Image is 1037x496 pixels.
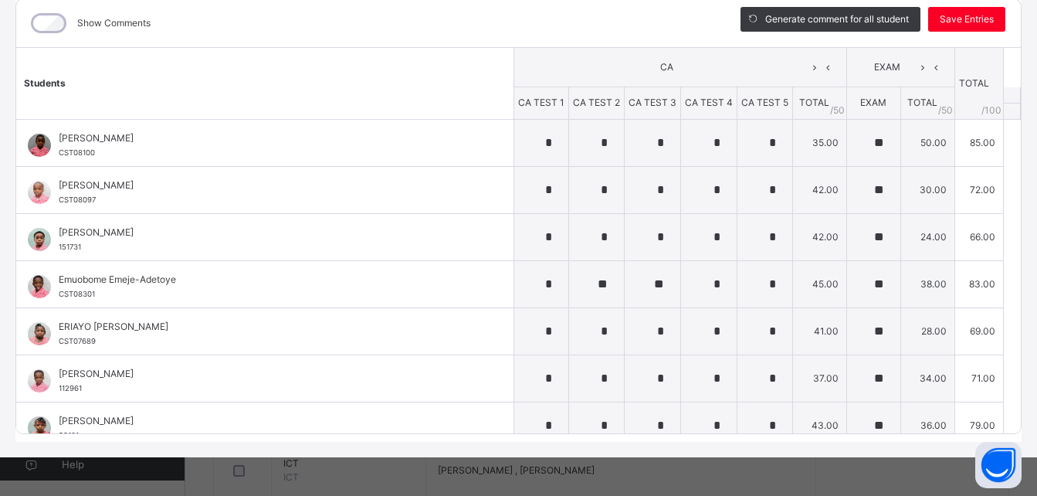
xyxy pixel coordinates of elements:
span: CST08301 [59,290,95,298]
span: TOTAL [907,97,937,108]
img: 90181.png [28,416,51,440]
td: 45.00 [792,260,846,307]
span: CST07689 [59,337,96,345]
td: 34.00 [900,355,954,402]
span: CA TEST 5 [741,97,788,108]
span: Save Entries [940,12,994,26]
span: CA TEST 4 [685,97,733,108]
span: 90181 [59,431,79,440]
span: CA TEST 1 [518,97,564,108]
td: 24.00 [900,213,954,260]
td: 35.00 [792,119,846,166]
td: 30.00 [900,166,954,213]
span: [PERSON_NAME] [59,367,479,381]
span: CST08097 [59,195,96,204]
span: [PERSON_NAME] [59,178,479,192]
td: 71.00 [954,355,1003,402]
label: Show Comments [77,16,151,30]
span: CA TEST 3 [629,97,676,108]
span: Generate comment for all student [765,12,909,26]
img: 151731.png [28,228,51,251]
td: 83.00 [954,260,1003,307]
span: / 50 [938,104,953,117]
td: 79.00 [954,402,1003,449]
span: TOTAL [799,97,829,108]
span: CST08100 [59,148,95,157]
td: 42.00 [792,213,846,260]
span: / 50 [830,104,845,117]
img: CST07689.png [28,322,51,345]
span: /100 [981,104,1001,117]
span: 151731 [59,243,81,251]
span: [PERSON_NAME] [59,226,479,240]
th: TOTAL [954,48,1003,120]
img: CST08100.png [28,134,51,157]
td: 43.00 [792,402,846,449]
td: 72.00 [954,166,1003,213]
td: 42.00 [792,166,846,213]
td: 50.00 [900,119,954,166]
td: 66.00 [954,213,1003,260]
span: CA [526,60,808,74]
td: 37.00 [792,355,846,402]
img: CST08097.png [28,181,51,204]
span: [PERSON_NAME] [59,414,479,428]
td: 28.00 [900,307,954,355]
span: EXAM [860,97,886,108]
span: EXAM [859,60,917,74]
span: [PERSON_NAME] [59,131,479,145]
img: CST08301.png [28,275,51,298]
td: 41.00 [792,307,846,355]
td: 36.00 [900,402,954,449]
span: Students [24,77,66,89]
td: 69.00 [954,307,1003,355]
span: CA TEST 2 [573,97,620,108]
span: 112961 [59,384,82,392]
td: 38.00 [900,260,954,307]
img: 112961.png [28,369,51,392]
span: Emuobome Emeje-Adetoye [59,273,479,287]
td: 85.00 [954,119,1003,166]
button: Open asap [975,442,1022,488]
span: ERIAYO [PERSON_NAME] [59,320,479,334]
